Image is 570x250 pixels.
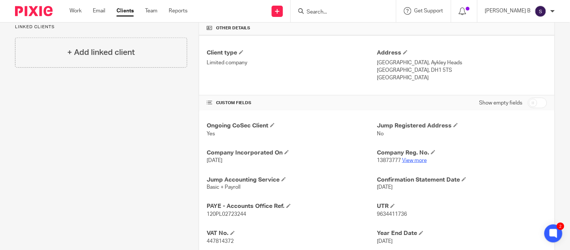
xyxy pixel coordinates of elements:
[67,47,135,58] h4: + Add linked client
[207,122,377,130] h4: Ongoing CoSec Client
[414,8,443,14] span: Get Support
[377,239,393,244] span: [DATE]
[207,49,377,57] h4: Client type
[207,185,240,190] span: Basic + Payroll
[15,24,187,30] p: Linked clients
[557,223,564,230] div: 2
[535,5,547,17] img: svg%3E
[207,239,234,244] span: 447814372
[377,176,547,184] h4: Confirmation Statement Date
[479,99,523,107] label: Show empty fields
[169,7,187,15] a: Reports
[116,7,134,15] a: Clients
[377,59,547,67] p: [GEOGRAPHIC_DATA], Aykley Heads
[377,149,547,157] h4: Company Reg. No.
[377,67,547,74] p: [GEOGRAPHIC_DATA], DH1 5TS
[377,185,393,190] span: [DATE]
[377,122,547,130] h4: Jump Registered Address
[377,49,547,57] h4: Address
[207,100,377,106] h4: CUSTOM FIELDS
[377,212,407,217] span: 9634411736
[207,212,246,217] span: 120PL02723244
[207,203,377,211] h4: PAYE - Accounts Office Ref.
[207,59,377,67] p: Limited company
[377,230,547,238] h4: Year End Date
[216,25,250,31] span: Other details
[15,6,53,16] img: Pixie
[377,158,401,163] span: 13873777
[207,230,377,238] h4: VAT No.
[377,203,547,211] h4: UTR
[402,158,427,163] a: View more
[207,176,377,184] h4: Jump Accounting Service
[377,131,384,136] span: No
[93,7,105,15] a: Email
[306,9,373,16] input: Search
[207,149,377,157] h4: Company Incorporated On
[207,131,215,136] span: Yes
[145,7,157,15] a: Team
[485,7,531,15] p: [PERSON_NAME] B
[207,158,222,163] span: [DATE]
[70,7,82,15] a: Work
[377,74,547,82] p: [GEOGRAPHIC_DATA]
